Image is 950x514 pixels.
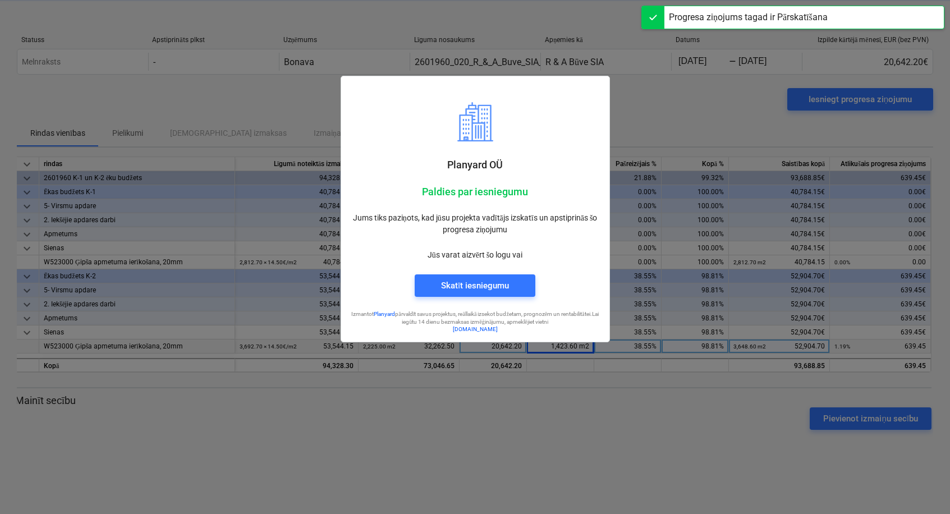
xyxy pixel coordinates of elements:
div: Progresa ziņojums tagad ir Pārskatīšana [669,11,828,24]
p: Jums tiks paziņots, kad jūsu projekta vadītājs izskatīs un apstiprinās šo progresa ziņojumu [350,212,600,236]
div: Skatīt iesniegumu [441,278,509,293]
button: Skatīt iesniegumu [415,274,535,297]
p: Jūs varat aizvērt šo logu vai [350,249,600,261]
a: [DOMAIN_NAME] [453,326,498,332]
p: Planyard OÜ [350,158,600,172]
p: Paldies par iesniegumu [350,185,600,199]
a: Planyard [374,311,395,317]
p: Izmantot pārvaldīt savus projektus, reāllaikā izsekot budžetam, prognozēm un rentabilitātei. Lai ... [350,310,600,325]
